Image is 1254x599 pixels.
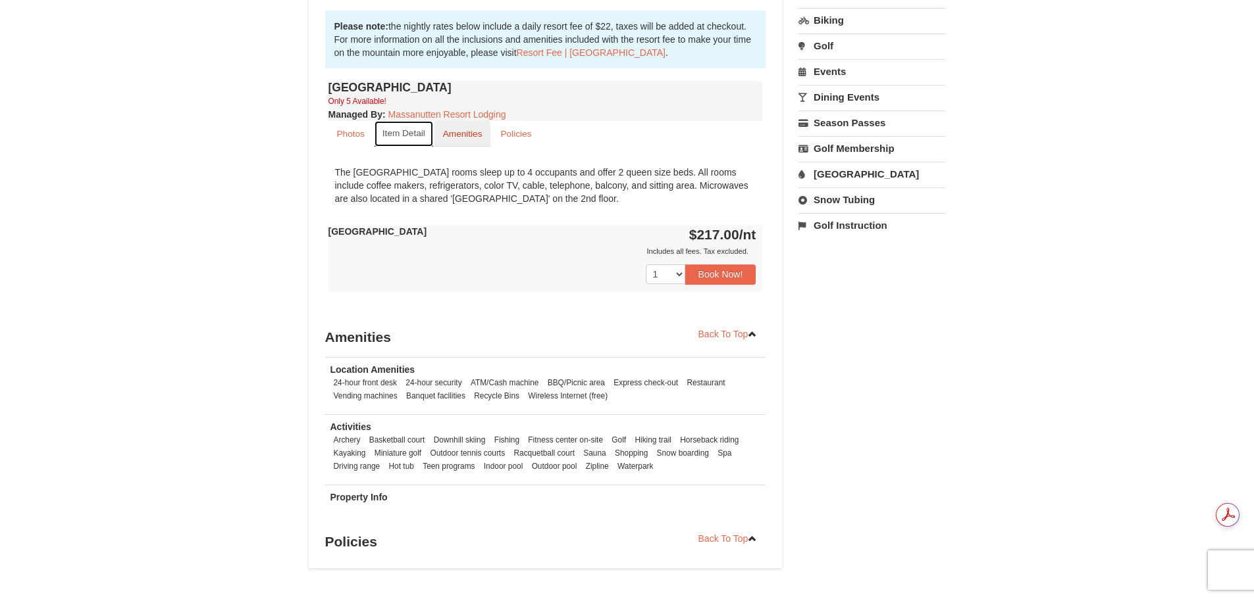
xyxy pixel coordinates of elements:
li: Outdoor tennis courts [427,446,508,460]
li: Hot tub [386,460,417,473]
strong: Activities [330,421,371,432]
a: Item Detail [375,121,433,147]
li: Hiking trail [631,433,675,446]
small: Policies [500,129,531,139]
li: Racquetball court [510,446,578,460]
li: 24-hour security [402,376,465,389]
li: Golf [608,433,629,446]
li: Vending machines [330,389,401,402]
strong: [GEOGRAPHIC_DATA] [328,226,427,237]
li: Fitness center on-site [525,433,606,446]
li: Zipline [583,460,612,473]
a: Back To Top [690,324,766,344]
li: Downhill skiing [431,433,489,446]
small: Item Detail [382,128,425,138]
a: Massanutten Resort Lodging [388,109,506,120]
li: Express check-out [610,376,681,389]
li: Indoor pool [481,460,527,473]
li: Archery [330,433,364,446]
a: Biking [798,8,945,32]
div: the nightly rates below include a daily resort fee of $22, taxes will be added at checkout. For m... [325,11,766,68]
small: Only 5 Available! [328,97,386,106]
a: Golf Instruction [798,213,945,237]
button: Book Now! [685,264,756,284]
li: Fishing [491,433,523,446]
li: Horseback riding [677,433,742,446]
strong: Property Info [330,492,388,502]
li: ATM/Cash machine [467,376,542,389]
a: Amenities [434,121,491,147]
a: Events [798,59,945,84]
small: Amenities [443,129,483,139]
li: Banquet facilities [403,389,469,402]
a: Golf [798,34,945,58]
li: BBQ/Picnic area [544,376,608,389]
h4: [GEOGRAPHIC_DATA] [328,81,763,94]
a: Photos [328,121,373,147]
li: Waterpark [614,460,656,473]
a: Golf Membership [798,136,945,160]
a: Dining Events [798,85,945,109]
a: Resort Fee | [GEOGRAPHIC_DATA] [517,47,666,58]
li: Recycle Bins [471,389,523,402]
span: /nt [739,227,756,242]
li: Spa [714,446,735,460]
li: 24-hour front desk [330,376,401,389]
a: Policies [492,121,540,147]
a: Season Passes [798,110,945,135]
li: Restaurant [683,376,728,389]
h3: Policies [325,529,766,555]
h3: Amenities [325,324,766,350]
li: Wireless Internet (free) [525,389,611,402]
a: [GEOGRAPHIC_DATA] [798,162,945,186]
div: Includes all fees. Tax excluded. [328,245,756,258]
a: Snow Tubing [798,187,945,212]
a: Back To Top [690,529,766,548]
li: Basketball court [366,433,429,446]
strong: Please note: [334,21,388,32]
small: Photos [337,129,365,139]
div: The [GEOGRAPHIC_DATA] rooms sleep up to 4 occupants and offer 2 queen size beds. All rooms includ... [328,159,763,212]
li: Outdoor pool [529,460,581,473]
li: Kayaking [330,446,369,460]
li: Sauna [580,446,609,460]
li: Teen programs [419,460,478,473]
strong: Location Amenities [330,364,415,375]
li: Shopping [612,446,651,460]
strong: $217.00 [689,227,756,242]
span: Managed By [328,109,382,120]
li: Miniature golf [371,446,425,460]
li: Driving range [330,460,384,473]
li: Snow boarding [654,446,712,460]
strong: : [328,109,386,120]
